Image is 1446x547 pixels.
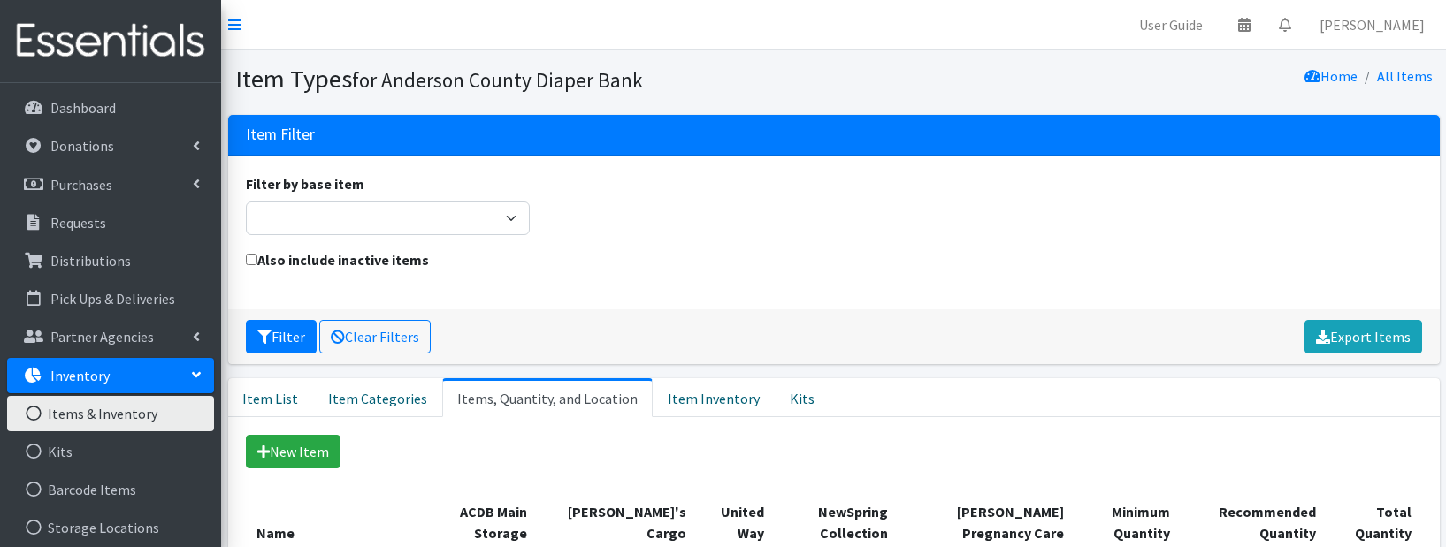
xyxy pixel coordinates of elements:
[7,281,214,316] a: Pick Ups & Deliveries
[50,328,154,346] p: Partner Agencies
[442,378,653,417] a: Items, Quantity, and Location
[1377,67,1433,85] a: All Items
[7,510,214,545] a: Storage Locations
[235,64,828,95] h1: Item Types
[50,290,175,308] p: Pick Ups & Deliveries
[7,205,214,240] a: Requests
[1305,7,1439,42] a: [PERSON_NAME]
[50,367,110,384] p: Inventory
[50,99,116,117] p: Dashboard
[7,128,214,163] a: Donations
[653,378,775,417] a: Item Inventory
[246,173,364,194] label: Filter by base item
[50,176,112,194] p: Purchases
[1304,67,1358,85] a: Home
[7,396,214,431] a: Items & Inventory
[228,378,313,417] a: Item List
[775,378,830,417] a: Kits
[7,434,214,469] a: Kits
[7,90,214,125] a: Dashboard
[7,358,214,393] a: Inventory
[352,67,643,93] small: for Anderson County Diaper Bank
[7,472,214,507] a: Barcode Items
[7,319,214,354] a: Partner Agencies
[246,320,317,353] button: Filter
[7,11,214,71] img: HumanEssentials
[246,254,257,265] input: Also include inactive items
[7,167,214,202] a: Purchases
[7,243,214,278] a: Distributions
[246,125,315,144] h3: Item Filter
[50,137,114,155] p: Donations
[50,252,131,270] p: Distributions
[319,320,431,353] a: Clear Filters
[246,249,429,270] label: Also include inactive items
[313,378,442,417] a: Item Categories
[246,435,340,468] a: New Item
[50,214,106,232] p: Requests
[1304,320,1422,353] a: Export Items
[1125,7,1217,42] a: User Guide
